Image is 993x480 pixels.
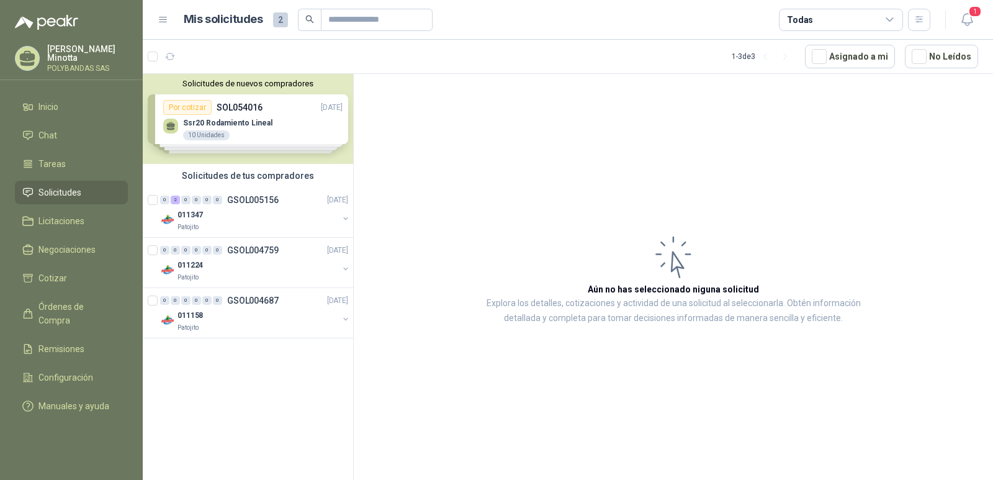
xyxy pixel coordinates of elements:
button: 1 [956,9,978,31]
span: Manuales y ayuda [38,399,109,413]
p: [DATE] [327,245,348,256]
button: Asignado a mi [805,45,895,68]
h1: Mis solicitudes [184,11,263,29]
p: POLYBANDAS SAS [47,65,128,72]
p: GSOL005156 [227,196,279,204]
div: 0 [202,196,212,204]
p: 011347 [177,209,203,221]
a: 0 2 0 0 0 0 GSOL005156[DATE] Company Logo011347Patojito [160,192,351,232]
span: Remisiones [38,342,84,356]
div: 0 [171,246,180,255]
div: 2 [171,196,180,204]
div: 0 [192,196,201,204]
p: [PERSON_NAME] Minotta [47,45,128,62]
h3: Aún no has seleccionado niguna solicitud [588,283,759,296]
p: [DATE] [327,194,348,206]
p: Explora los detalles, cotizaciones y actividad de una solicitud al seleccionarla. Obtén informaci... [478,296,869,326]
p: Patojito [177,323,199,333]
a: Inicio [15,95,128,119]
span: Licitaciones [38,214,84,228]
div: 0 [192,246,201,255]
div: Solicitudes de nuevos compradoresPor cotizarSOL054016[DATE] Ssr20 Rodamiento Lineal10 UnidadesPor... [143,74,353,164]
button: No Leídos [905,45,978,68]
div: 0 [202,246,212,255]
div: 0 [181,296,191,305]
a: Licitaciones [15,209,128,233]
span: Inicio [38,100,58,114]
span: Solicitudes [38,186,81,199]
div: 0 [181,246,191,255]
div: 0 [202,296,212,305]
p: 011158 [177,310,203,322]
div: 0 [160,246,169,255]
button: Solicitudes de nuevos compradores [148,79,348,88]
div: 0 [213,196,222,204]
span: 1 [968,6,982,17]
div: 0 [160,196,169,204]
a: Manuales y ayuda [15,394,128,418]
div: 0 [192,296,201,305]
p: Patojito [177,222,199,232]
div: 0 [213,246,222,255]
div: Todas [787,13,813,27]
p: 011224 [177,260,203,271]
div: 0 [160,296,169,305]
img: Company Logo [160,313,175,328]
span: Órdenes de Compra [38,300,116,327]
a: Remisiones [15,337,128,361]
span: Chat [38,129,57,142]
p: Patojito [177,273,199,283]
span: Cotizar [38,271,67,285]
img: Company Logo [160,263,175,278]
span: Configuración [38,371,93,384]
span: Tareas [38,157,66,171]
span: search [305,15,314,24]
a: Cotizar [15,266,128,290]
a: 0 0 0 0 0 0 GSOL004759[DATE] Company Logo011224Patojito [160,243,351,283]
div: Solicitudes de tus compradores [143,164,353,188]
a: Configuración [15,366,128,389]
img: Company Logo [160,212,175,227]
span: Negociaciones [38,243,96,256]
div: 0 [181,196,191,204]
div: 0 [213,296,222,305]
p: GSOL004759 [227,246,279,255]
a: Órdenes de Compra [15,295,128,332]
img: Logo peakr [15,15,78,30]
p: GSOL004687 [227,296,279,305]
div: 1 - 3 de 3 [732,47,795,66]
a: Chat [15,124,128,147]
a: Tareas [15,152,128,176]
a: 0 0 0 0 0 0 GSOL004687[DATE] Company Logo011158Patojito [160,293,351,333]
div: 0 [171,296,180,305]
span: 2 [273,12,288,27]
p: [DATE] [327,295,348,307]
a: Solicitudes [15,181,128,204]
a: Negociaciones [15,238,128,261]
